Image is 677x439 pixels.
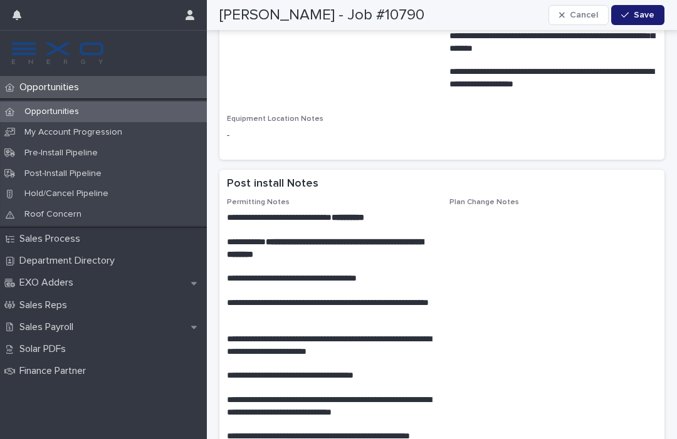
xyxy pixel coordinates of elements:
button: Cancel [548,5,609,25]
p: EXO Adders [14,277,83,289]
h2: Post install Notes [227,177,318,191]
span: Save [634,11,654,19]
p: Sales Reps [14,299,77,311]
p: Solar PDFs [14,343,76,355]
p: Sales Process [14,233,90,245]
img: FKS5r6ZBThi8E5hshIGi [10,41,105,66]
p: My Account Progression [14,127,132,138]
p: Hold/Cancel Pipeline [14,189,118,199]
h2: [PERSON_NAME] - Job #10790 [219,6,424,24]
span: Plan Change Notes [449,199,519,206]
p: Roof Concern [14,209,92,220]
p: Post-Install Pipeline [14,168,112,179]
button: Save [611,5,664,25]
p: Opportunities [14,106,89,117]
p: Opportunities [14,81,89,93]
p: Department Directory [14,255,125,267]
span: Equipment Location Notes [227,115,323,123]
p: Pre-Install Pipeline [14,148,108,158]
p: - [227,129,657,142]
span: Cancel [570,11,598,19]
p: Finance Partner [14,365,96,377]
p: Sales Payroll [14,321,83,333]
span: Permitting Notes [227,199,290,206]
